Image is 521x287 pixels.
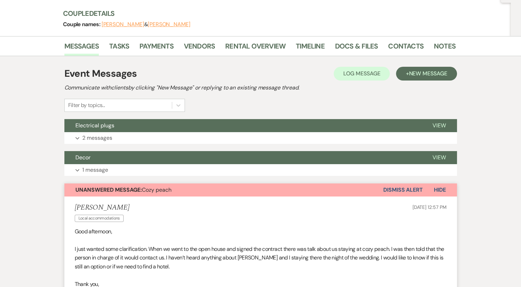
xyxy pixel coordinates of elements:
[383,183,423,196] button: Dismiss Alert
[335,41,378,56] a: Docs & Files
[421,119,457,132] button: View
[75,186,142,193] strong: Unanswered Message:
[388,41,424,56] a: Contacts
[334,67,390,81] button: Log Message
[75,186,171,193] span: Cozy peach
[421,151,457,164] button: View
[82,166,108,174] p: 1 message
[64,132,457,144] button: 2 messages
[184,41,215,56] a: Vendors
[75,122,114,129] span: Electrical plugs
[343,70,380,77] span: Log Message
[68,101,105,109] div: Filter by topics...
[102,22,144,27] button: [PERSON_NAME]
[148,22,190,27] button: [PERSON_NAME]
[225,41,285,56] a: Rental Overview
[82,134,112,142] p: 2 messages
[75,154,91,161] span: Decor
[64,151,421,164] button: Decor
[63,9,449,18] h3: Couple Details
[296,41,325,56] a: Timeline
[64,66,137,81] h1: Event Messages
[64,41,99,56] a: Messages
[423,183,457,196] button: Hide
[75,227,447,236] p: Good afternoon,
[413,204,447,210] span: [DATE] 12:57 PM
[63,21,102,28] span: Couple names:
[433,122,446,129] span: View
[102,21,190,28] span: &
[64,164,457,176] button: 1 message
[75,215,124,222] span: Local accommodations
[434,41,456,56] a: Notes
[139,41,174,56] a: Payments
[64,84,457,92] h2: Communicate with clients by clicking "New Message" or replying to an existing message thread.
[75,245,447,271] p: I just wanted some clarification. When we went to the open house and signed the contract there wa...
[64,183,383,196] button: Unanswered Message:Cozy peach
[433,154,446,161] span: View
[396,67,457,81] button: +New Message
[409,70,447,77] span: New Message
[75,203,129,212] h5: [PERSON_NAME]
[64,119,421,132] button: Electrical plugs
[109,41,129,56] a: Tasks
[434,186,446,193] span: Hide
